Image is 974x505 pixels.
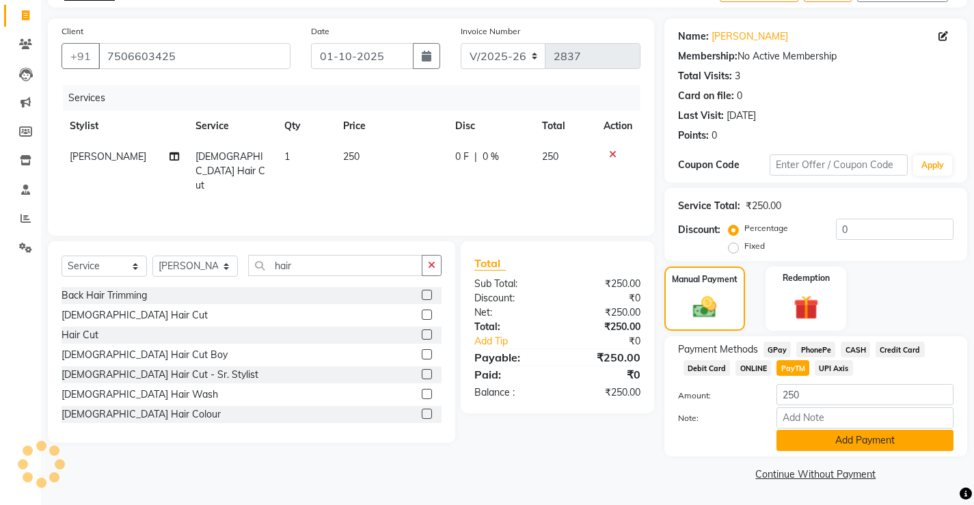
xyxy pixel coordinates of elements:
[678,49,953,64] div: No Active Membership
[464,277,557,291] div: Sub Total:
[62,111,187,141] th: Stylist
[187,111,276,141] th: Service
[770,154,908,176] input: Enter Offer / Coupon Code
[776,430,953,451] button: Add Payment
[542,150,558,163] span: 250
[678,223,720,237] div: Discount:
[62,288,147,303] div: Back Hair Trimming
[474,150,477,164] span: |
[62,308,208,323] div: [DEMOGRAPHIC_DATA] Hair Cut
[668,390,766,402] label: Amount:
[786,292,826,323] img: _gift.svg
[678,109,724,123] div: Last Visit:
[62,328,98,342] div: Hair Cut
[534,111,595,141] th: Total
[841,342,870,357] span: CASH
[672,273,738,286] label: Manual Payment
[483,150,499,164] span: 0 %
[461,25,520,38] label: Invoice Number
[776,407,953,428] input: Add Note
[735,360,771,376] span: ONLINE
[776,384,953,405] input: Amount
[464,366,557,383] div: Paid:
[464,349,557,366] div: Payable:
[557,320,650,334] div: ₹250.00
[335,111,446,141] th: Price
[474,256,506,271] span: Total
[712,128,717,143] div: 0
[783,272,830,284] label: Redemption
[464,320,557,334] div: Total:
[667,467,964,482] a: Continue Without Payment
[668,412,766,424] label: Note:
[727,109,756,123] div: [DATE]
[62,387,218,402] div: [DEMOGRAPHIC_DATA] Hair Wash
[913,155,952,176] button: Apply
[98,43,290,69] input: Search by Name/Mobile/Email/Code
[62,407,221,422] div: [DEMOGRAPHIC_DATA] Hair Colour
[63,85,651,111] div: Services
[678,128,709,143] div: Points:
[343,150,360,163] span: 250
[62,25,83,38] label: Client
[464,305,557,320] div: Net:
[464,385,557,400] div: Balance :
[746,199,781,213] div: ₹250.00
[284,150,290,163] span: 1
[248,255,422,276] input: Search or Scan
[311,25,329,38] label: Date
[678,89,734,103] div: Card on file:
[276,111,336,141] th: Qty
[62,348,228,362] div: [DEMOGRAPHIC_DATA] Hair Cut Boy
[62,368,258,382] div: [DEMOGRAPHIC_DATA] Hair Cut - Sr. Stylist
[557,277,650,291] div: ₹250.00
[464,291,557,305] div: Discount:
[62,43,100,69] button: +91
[70,150,146,163] span: [PERSON_NAME]
[744,222,788,234] label: Percentage
[195,150,265,191] span: [DEMOGRAPHIC_DATA] Hair Cut
[464,334,573,349] a: Add Tip
[447,111,535,141] th: Disc
[557,305,650,320] div: ₹250.00
[573,334,651,349] div: ₹0
[796,342,835,357] span: PhonePe
[557,385,650,400] div: ₹250.00
[678,158,770,172] div: Coupon Code
[557,366,650,383] div: ₹0
[678,29,709,44] div: Name:
[455,150,469,164] span: 0 F
[684,360,731,376] span: Debit Card
[763,342,792,357] span: GPay
[686,294,724,321] img: _cash.svg
[876,342,925,357] span: Credit Card
[744,240,765,252] label: Fixed
[557,291,650,305] div: ₹0
[815,360,853,376] span: UPI Axis
[595,111,640,141] th: Action
[678,49,738,64] div: Membership:
[557,349,650,366] div: ₹250.00
[678,69,732,83] div: Total Visits:
[678,342,758,357] span: Payment Methods
[737,89,742,103] div: 0
[776,360,809,376] span: PayTM
[712,29,788,44] a: [PERSON_NAME]
[735,69,740,83] div: 3
[678,199,740,213] div: Service Total:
